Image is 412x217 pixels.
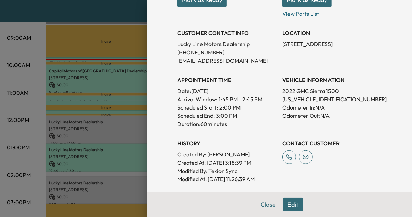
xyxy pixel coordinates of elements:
p: Modified At : [DATE] 11:26:39 AM [177,175,277,183]
p: Scheduled Start: [177,103,218,112]
p: 2022 GMC Sierra 1500 [282,87,382,95]
h3: History [177,139,277,147]
p: Modified By : Tekion Sync [177,167,277,175]
h3: CUSTOMER CONTACT INFO [177,29,277,37]
p: Arrival Window: [177,95,277,103]
p: Duration: 60 minutes [177,120,277,128]
h3: APPOINTMENT TIME [177,76,277,84]
p: [US_VEHICLE_IDENTIFICATION_NUMBER] [282,95,382,103]
p: Odometer In: N/A [282,103,382,112]
p: Created By : [PERSON_NAME] [177,150,277,158]
p: [EMAIL_ADDRESS][DOMAIN_NAME] [177,56,277,65]
p: 3:00 PM [216,112,237,120]
button: Edit [283,198,303,211]
h3: LOCATION [282,29,382,37]
span: 1:45 PM - 2:45 PM [219,95,262,103]
p: View Parts List [282,7,382,18]
p: Odometer Out: N/A [282,112,382,120]
p: 2:00 PM [219,103,241,112]
h3: CONTACT CUSTOMER [282,139,382,147]
p: Scheduled End: [177,112,215,120]
p: [PHONE_NUMBER] [177,48,277,56]
button: Close [256,198,280,211]
p: [STREET_ADDRESS] [282,40,382,48]
p: Created At : [DATE] 3:18:39 PM [177,158,277,167]
p: Date: [DATE] [177,87,277,95]
p: Lucky Line Motors Dealership [177,40,277,48]
h3: VEHICLE INFORMATION [282,76,382,84]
